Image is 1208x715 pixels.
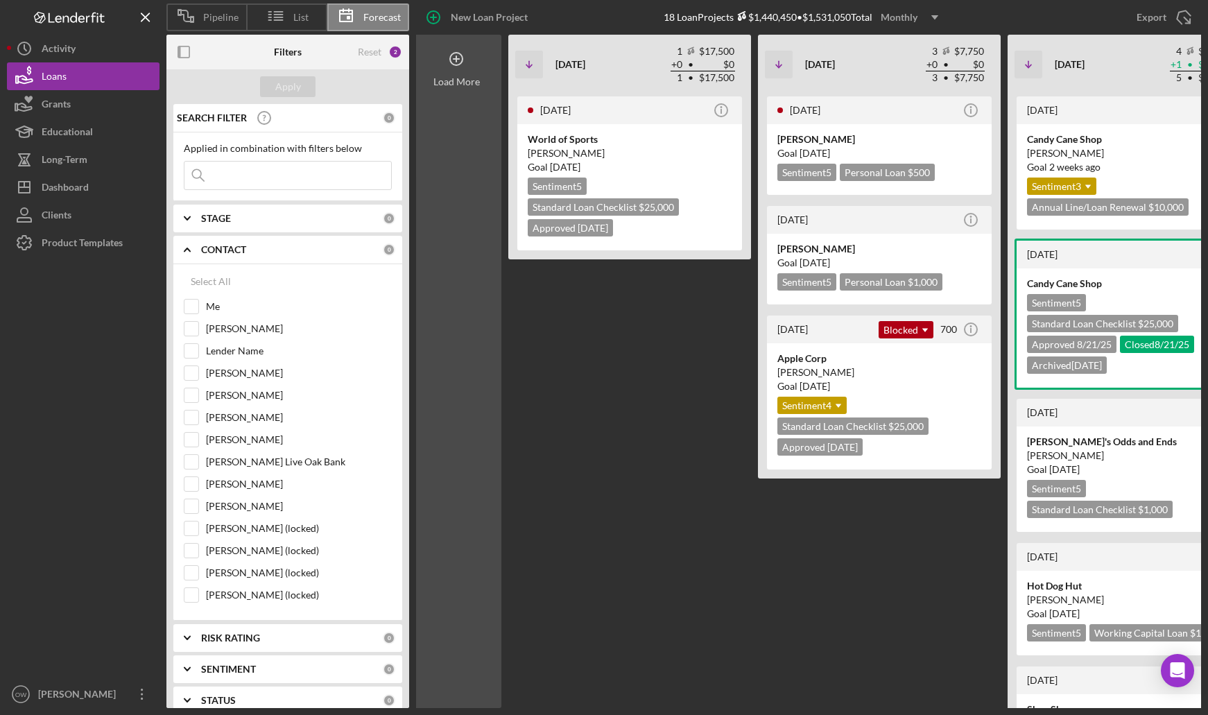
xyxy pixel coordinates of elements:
time: 06/21/2025 [550,161,580,173]
div: Personal Loan [840,273,942,291]
label: Me [206,300,392,313]
div: Standard Loan Checklist [1027,501,1173,518]
a: Grants [7,90,159,118]
b: SENTIMENT [201,664,256,675]
td: 3 [926,45,938,58]
label: [PERSON_NAME] (locked) [206,566,392,580]
span: Pipeline [203,12,239,23]
div: Monthly [881,7,917,28]
div: Apple Corp [777,352,981,365]
div: Dashboard [42,173,89,205]
span: • [1186,60,1194,69]
time: 07/01/2025 [800,380,830,392]
div: Grants [42,90,71,121]
div: Archived [DATE] [1027,356,1107,374]
a: Product Templates [7,229,159,257]
div: Sentiment 5 [777,273,836,291]
div: Approved [DATE] [528,219,613,236]
time: 2025-05-09 14:48 [1027,406,1058,418]
span: • [687,74,695,83]
span: • [687,60,695,69]
div: Sentiment 5 [528,178,587,195]
td: 3 [926,71,938,85]
button: Dashboard [7,173,159,201]
td: $17,500 [698,71,735,85]
b: [DATE] [555,58,585,70]
button: OW[PERSON_NAME] [7,680,159,708]
time: 08/11/2025 [1049,463,1080,475]
button: Educational [7,118,159,146]
button: Apply [260,76,316,97]
div: 0 [383,212,395,225]
span: $1,000 [908,276,938,288]
time: 2025-07-01 20:48 [790,104,820,116]
div: Standard Loan Checklist $25,000 [1027,315,1178,332]
time: 2025-07-02 15:40 [1027,104,1058,116]
span: $10,000 [1148,201,1184,213]
time: 07/21/2025 [800,257,830,268]
div: Activity [42,35,76,66]
div: Annual Line/Loan Renewal [1027,198,1189,216]
div: Personal Loan [840,164,935,181]
time: 2025-08-15 17:01 [540,104,571,116]
div: Export [1137,3,1166,31]
div: Reset [358,46,381,58]
td: $17,500 [698,45,735,58]
td: 5 [1170,71,1182,85]
div: Open Intercom Messenger [1161,654,1194,687]
div: Select All [191,268,231,295]
button: Long-Term [7,146,159,173]
td: $7,750 [954,71,985,85]
label: [PERSON_NAME] [206,499,392,513]
span: Goal [1027,608,1080,619]
span: List [293,12,309,23]
div: 0 [383,663,395,675]
label: [PERSON_NAME] [206,477,392,491]
td: + 0 [926,58,938,71]
div: Long-Term [42,146,87,177]
td: $0 [954,58,985,71]
time: 2025-08-21 21:03 [777,323,808,335]
span: • [1186,74,1194,83]
b: RISK RATING [201,632,260,644]
div: [PERSON_NAME] [777,365,981,379]
span: $1,000 [1138,503,1168,515]
span: $500 [908,166,930,178]
b: Filters [274,46,302,58]
span: Goal [1027,161,1101,173]
div: 0 [383,243,395,256]
div: Standard Loan Checklist $25,000 [777,417,929,435]
a: [DATE][PERSON_NAME]Goal [DATE]Sentiment5Personal Loan $500 [765,94,994,197]
div: Closed 8/21/25 [1120,336,1194,353]
b: SEARCH FILTER [177,112,247,123]
div: Apply [275,76,301,97]
div: Approved [DATE] [777,438,863,456]
button: Monthly [872,7,947,28]
a: Clients [7,201,159,229]
td: $0 [698,58,735,71]
div: 2 [388,45,402,59]
label: [PERSON_NAME] [206,433,392,447]
button: Loans [7,62,159,90]
b: [DATE] [1055,58,1085,70]
div: Sentiment 4 [777,397,847,414]
a: [DATE][PERSON_NAME]Goal [DATE]Sentiment5Personal Loan $1,000 [765,204,994,307]
div: Applied in combination with filters below [184,143,392,154]
b: CONTACT [201,244,246,255]
td: 1 [671,45,683,58]
div: Educational [42,118,93,149]
div: World of Sports [528,132,732,146]
div: 0 [383,112,395,124]
span: Goal [777,257,830,268]
text: OW [15,691,27,698]
label: [PERSON_NAME] [206,388,392,402]
td: 1 [671,71,683,85]
div: Sentiment 5 [1027,624,1086,641]
div: Product Templates [42,229,123,260]
label: [PERSON_NAME] [206,322,392,336]
td: $7,750 [954,45,985,58]
time: 2025-05-09 13:45 [1027,551,1058,562]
